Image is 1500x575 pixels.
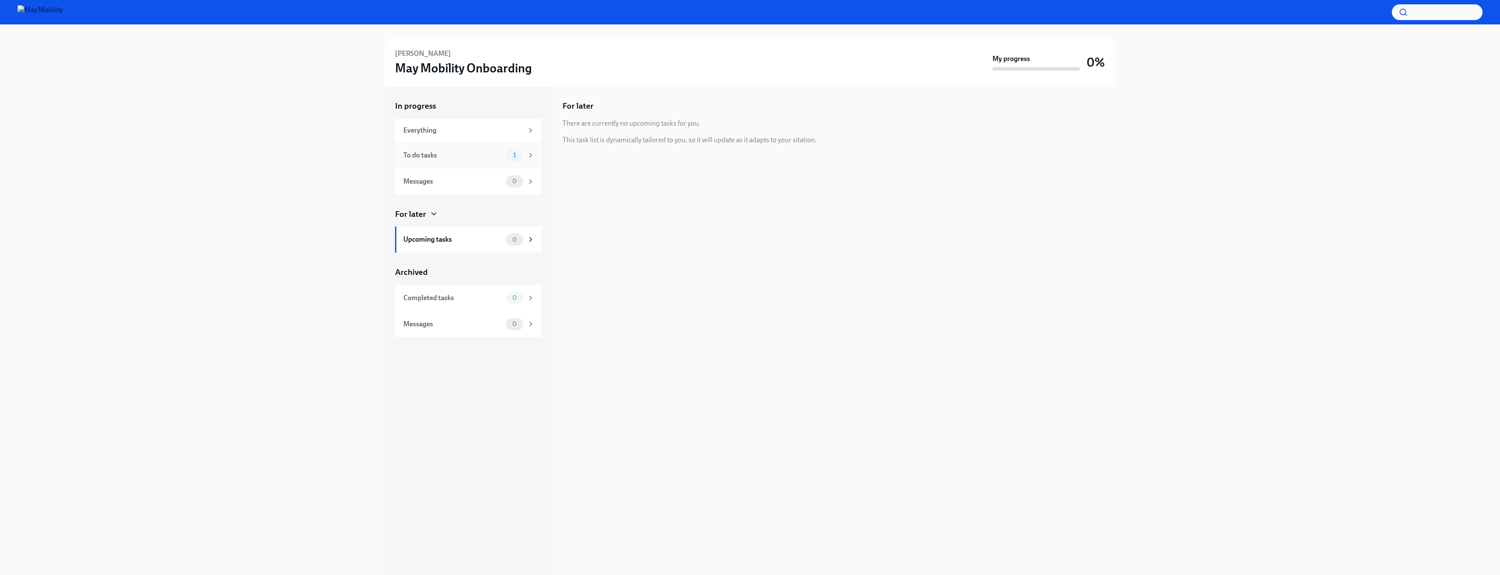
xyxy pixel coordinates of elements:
div: There are currently no upcoming tasks for you. [562,119,700,128]
span: 0 [507,178,522,185]
a: In progress [395,100,542,112]
div: Completed tasks [403,293,502,303]
a: Archived [395,267,542,278]
a: Everything [395,119,542,142]
div: To do tasks [403,151,502,160]
div: Everything [403,126,523,135]
div: Messages [403,177,502,186]
h6: [PERSON_NAME] [395,49,451,58]
span: 1 [508,152,521,158]
a: Messages0 [395,168,542,195]
a: Messages0 [395,311,542,337]
a: Upcoming tasks0 [395,226,542,253]
span: 0 [507,321,522,327]
h3: May Mobility Onboarding [395,60,532,76]
a: To do tasks1 [395,142,542,168]
div: This task list is dynamically tailored to you, so it will update as it adapts to your sitation. [562,135,817,145]
div: Messages [403,319,502,329]
div: Upcoming tasks [403,235,502,244]
a: Completed tasks0 [395,285,542,311]
strong: My progress [992,54,1030,64]
h3: 0% [1087,55,1105,70]
h5: For later [562,100,593,112]
img: May Mobility [17,5,63,19]
span: 0 [507,236,522,243]
div: For later [395,209,426,220]
a: For later [395,209,542,220]
span: 0 [507,294,522,301]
